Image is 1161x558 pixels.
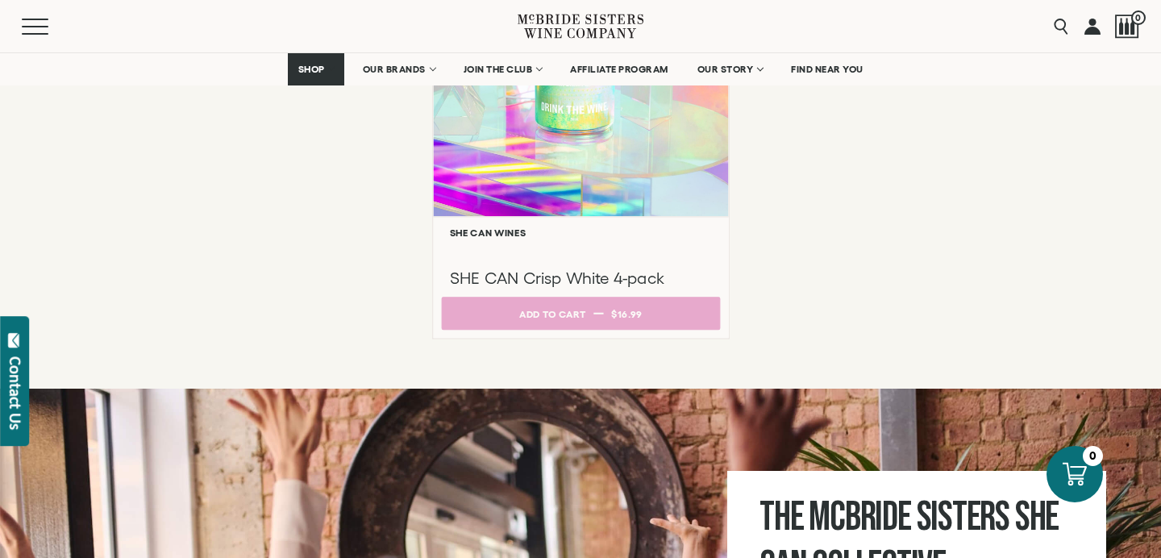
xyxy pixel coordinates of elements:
a: SHOP [288,53,344,85]
span: OUR STORY [697,64,754,75]
span: FIND NEAR YOU [791,64,863,75]
div: Add to cart [519,302,585,326]
span: OUR BRANDS [363,64,426,75]
a: OUR STORY [687,53,773,85]
span: 0 [1131,10,1146,25]
a: OUR BRANDS [352,53,445,85]
a: FIND NEAR YOU [780,53,874,85]
span: JOIN THE CLUB [464,64,533,75]
button: Add to cart $16.99 [441,297,720,330]
button: Mobile Menu Trigger [22,19,80,35]
a: AFFILIATE PROGRAM [560,53,679,85]
h6: SHE CAN Wines [449,227,711,237]
div: Contact Us [7,356,23,430]
span: Sisters [917,493,1010,542]
span: The [759,493,803,542]
span: AFFILIATE PROGRAM [570,64,668,75]
span: McBride [809,493,911,542]
span: $16.99 [611,308,643,319]
h3: SHE CAN Crisp White 4-pack [449,267,711,289]
div: 0 [1083,446,1103,466]
span: SHOP [298,64,326,75]
a: JOIN THE CLUB [453,53,552,85]
span: SHE [1015,493,1059,542]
